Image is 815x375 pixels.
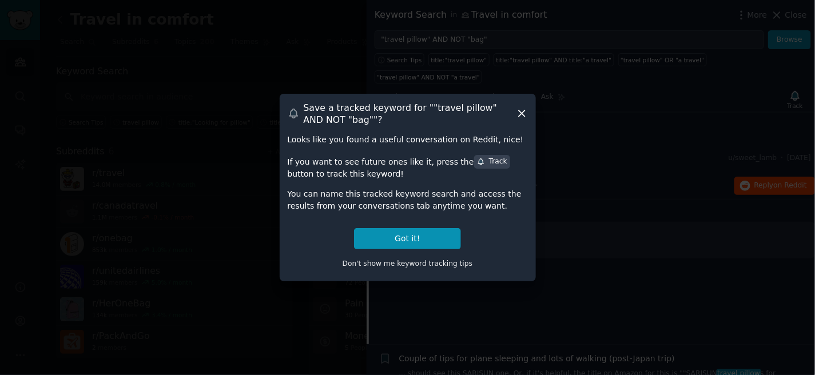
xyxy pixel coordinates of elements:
[477,157,507,167] div: Track
[288,154,528,180] div: If you want to see future ones like it, press the button to track this keyword!
[343,260,473,268] span: Don't show me keyword tracking tips
[304,102,516,126] h3: Save a tracked keyword for " "travel pillow" AND NOT "bag" "?
[288,188,528,212] div: You can name this tracked keyword search and access the results from your conversations tab anyti...
[288,134,528,146] div: Looks like you found a useful conversation on Reddit, nice!
[354,228,460,249] button: Got it!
